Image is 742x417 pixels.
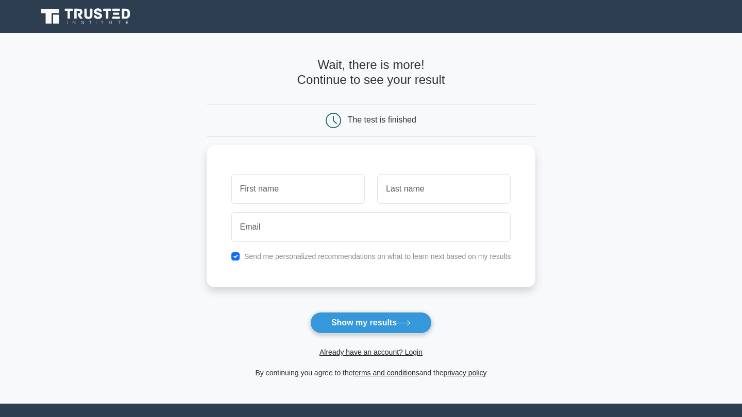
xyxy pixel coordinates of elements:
label: Send me personalized recommendations on what to learn next based on my results [244,252,511,260]
div: By continuing you agree to the and the [200,367,542,379]
a: Already have an account? Login [319,348,423,356]
h4: Wait, there is more! Continue to see your result [207,58,536,88]
div: The test is finished [348,115,416,124]
button: Show my results [310,312,432,334]
a: terms and conditions [353,369,419,377]
input: First name [231,174,365,204]
input: Email [231,212,511,242]
input: Last name [377,174,511,204]
a: privacy policy [444,369,487,377]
